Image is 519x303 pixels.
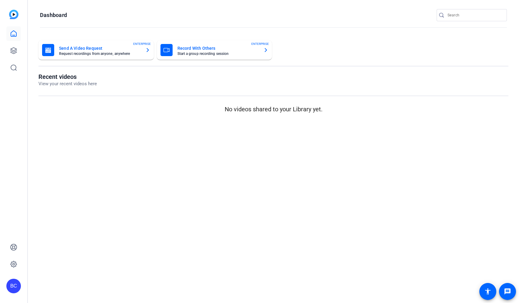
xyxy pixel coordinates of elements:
p: No videos shared to your Library yet. [38,105,508,114]
button: Send A Video RequestRequest recordings from anyone, anywhereENTERPRISE [38,40,154,60]
button: Record With OthersStart a group recording sessionENTERPRISE [157,40,272,60]
mat-card-title: Send A Video Request [59,45,140,52]
h1: Dashboard [40,12,67,19]
span: ENTERPRISE [251,42,269,46]
mat-card-subtitle: Start a group recording session [177,52,259,56]
mat-icon: message [504,288,511,295]
input: Search [448,12,502,19]
img: blue-gradient.svg [9,10,18,19]
h1: Recent videos [38,73,97,80]
mat-card-subtitle: Request recordings from anyone, anywhere [59,52,140,56]
mat-card-title: Record With Others [177,45,259,52]
div: BC [6,279,21,293]
mat-icon: accessibility [484,288,491,295]
span: ENTERPRISE [133,42,151,46]
p: View your recent videos here [38,80,97,87]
